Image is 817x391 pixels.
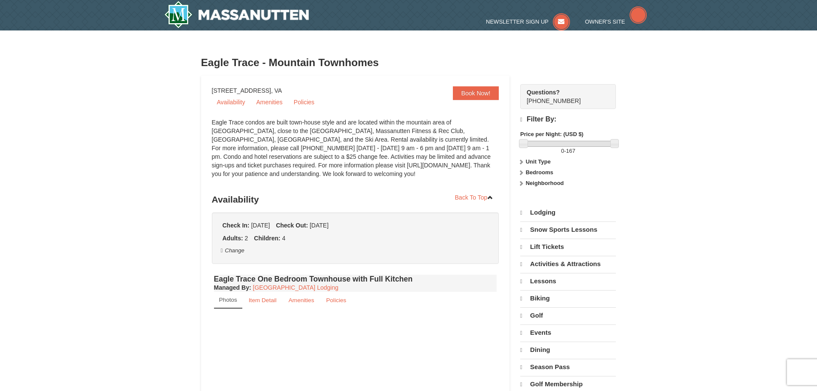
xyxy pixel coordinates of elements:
a: Availability [212,96,250,109]
span: 4 [282,235,286,242]
a: Activities & Attractions [520,256,616,272]
a: Item Detail [243,292,282,309]
a: Owner's Site [585,18,647,25]
label: - [520,147,616,155]
a: [GEOGRAPHIC_DATA] Lodging [253,284,338,291]
strong: Neighborhood [526,180,564,186]
strong: Adults: [223,235,243,242]
span: 167 [566,148,576,154]
span: [DATE] [310,222,329,229]
strong: Children: [254,235,280,242]
a: Biking [520,290,616,306]
a: Amenities [251,96,287,109]
small: Photos [219,297,237,303]
h3: Availability [212,191,499,208]
a: Snow Sports Lessons [520,221,616,238]
span: [DATE] [251,222,270,229]
h3: Eagle Trace - Mountain Townhomes [201,54,616,71]
strong: Questions? [527,89,560,96]
span: 0 [561,148,564,154]
a: Lessons [520,273,616,289]
a: Season Pass [520,359,616,375]
div: Eagle Trace condos are built town-house style and are located within the mountain area of [GEOGRA... [212,118,499,187]
strong: Check Out: [276,222,308,229]
span: Owner's Site [585,18,625,25]
small: Policies [326,297,346,303]
a: Lodging [520,205,616,221]
h4: Eagle Trace One Bedroom Townhouse with Full Kitchen [214,275,497,283]
img: Massanutten Resort Logo [164,1,309,28]
a: Massanutten Resort [164,1,309,28]
a: Golf [520,307,616,324]
strong: Bedrooms [526,169,553,176]
a: Policies [320,292,352,309]
a: Dining [520,342,616,358]
a: Photos [214,292,242,309]
span: Managed By [214,284,249,291]
span: 2 [245,235,248,242]
a: Policies [289,96,320,109]
a: Book Now! [453,86,499,100]
span: Newsletter Sign Up [486,18,549,25]
small: Item Detail [249,297,277,303]
a: Events [520,324,616,341]
h4: Filter By: [520,115,616,124]
button: Change [220,246,245,255]
small: Amenities [289,297,314,303]
a: Newsletter Sign Up [486,18,570,25]
a: Lift Tickets [520,239,616,255]
strong: Price per Night: (USD $) [520,131,583,137]
a: Back To Top [449,191,499,204]
a: Amenities [283,292,320,309]
strong: Unit Type [526,158,551,165]
strong: : [214,284,251,291]
span: [PHONE_NUMBER] [527,88,600,104]
strong: Check In: [223,222,250,229]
